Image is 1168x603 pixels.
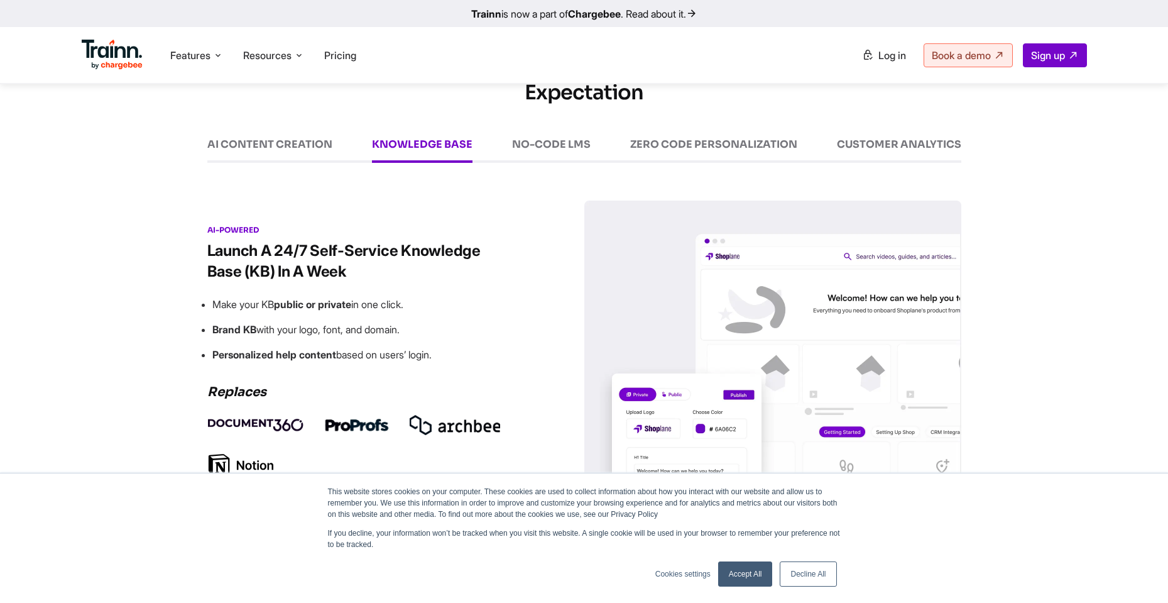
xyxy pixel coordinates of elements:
[512,139,591,163] div: NO-CODE LMS
[207,240,509,282] h3: Launch a 24/7 Self-service Knowledge Base (KB) in a Week
[207,225,259,235] span: AI-powered
[207,453,274,478] img: Content creation | customer education software
[410,415,501,435] img: Content creation | customer education software
[207,382,572,402] h4: Replaces
[780,562,836,587] a: Decline All
[212,297,572,312] li: Make your KB in one click.
[372,139,472,163] div: KNOWLEDGE BASE
[471,8,501,20] b: Trainn
[1031,49,1065,62] span: Sign up
[630,139,797,163] div: ZERO CODE PERSONALIZATION
[319,412,395,438] img: Content creation | customer education software
[212,322,572,337] li: with your logo, font, and domain.
[932,49,991,62] span: Book a demo
[328,486,841,520] p: This website stores cookies on your computer. These cookies are used to collect information about...
[274,298,351,311] b: public or private
[584,201,961,578] img: Knowledge base | customer education software
[212,348,336,361] b: Personalized help content
[212,347,572,362] li: based on users’ login.
[837,139,961,163] div: CUSTOMER ANALYTICS
[878,49,906,62] span: Log in
[1023,43,1087,67] a: Sign up
[324,49,356,62] a: Pricing
[82,40,143,70] img: Trainn Logo
[718,562,773,587] a: Accept All
[655,568,711,580] a: Cookies settings
[328,528,841,550] p: If you decline, your information won’t be tracked when you visit this website. A single cookie wi...
[207,419,304,431] img: Content creation | customer education software
[170,48,210,62] span: Features
[243,48,292,62] span: Resources
[568,8,621,20] b: Chargebee
[212,323,256,336] b: Brand KB
[207,139,332,163] div: AI CONTENT CREATION
[924,43,1013,67] a: Book a demo
[854,44,914,67] a: Log in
